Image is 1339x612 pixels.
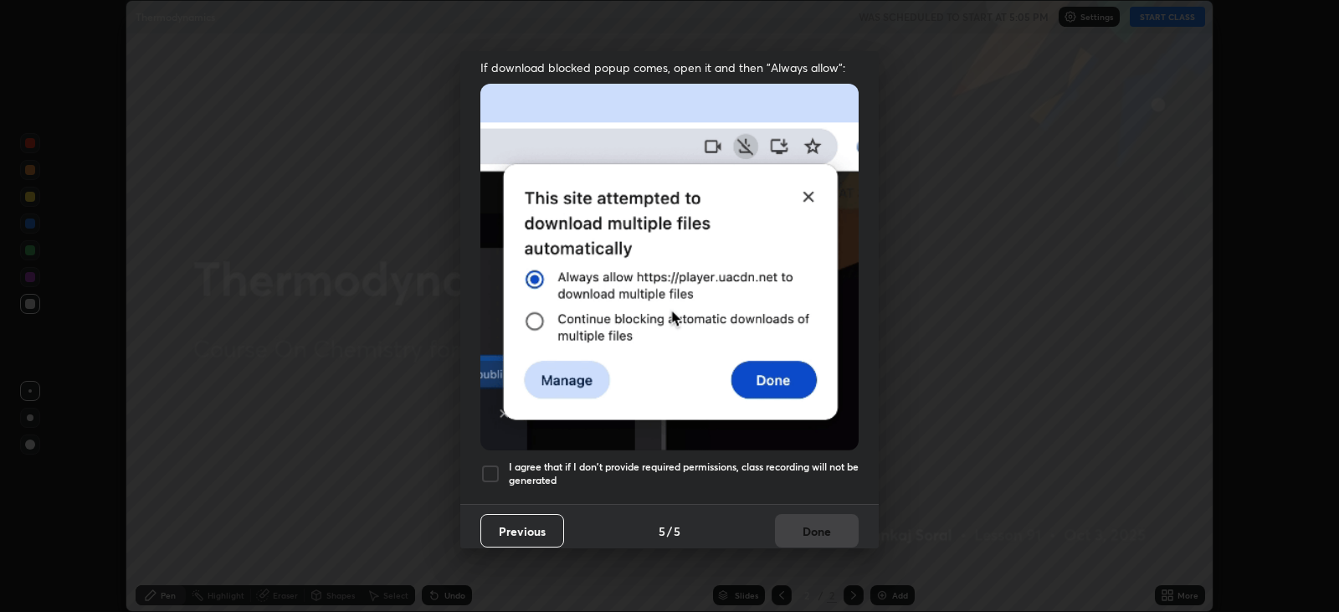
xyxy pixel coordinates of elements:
img: downloads-permission-blocked.gif [480,84,859,450]
h4: / [667,522,672,540]
h5: I agree that if I don't provide required permissions, class recording will not be generated [509,460,859,486]
h4: 5 [659,522,665,540]
h4: 5 [674,522,680,540]
span: If download blocked popup comes, open it and then "Always allow": [480,59,859,75]
button: Previous [480,514,564,548]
